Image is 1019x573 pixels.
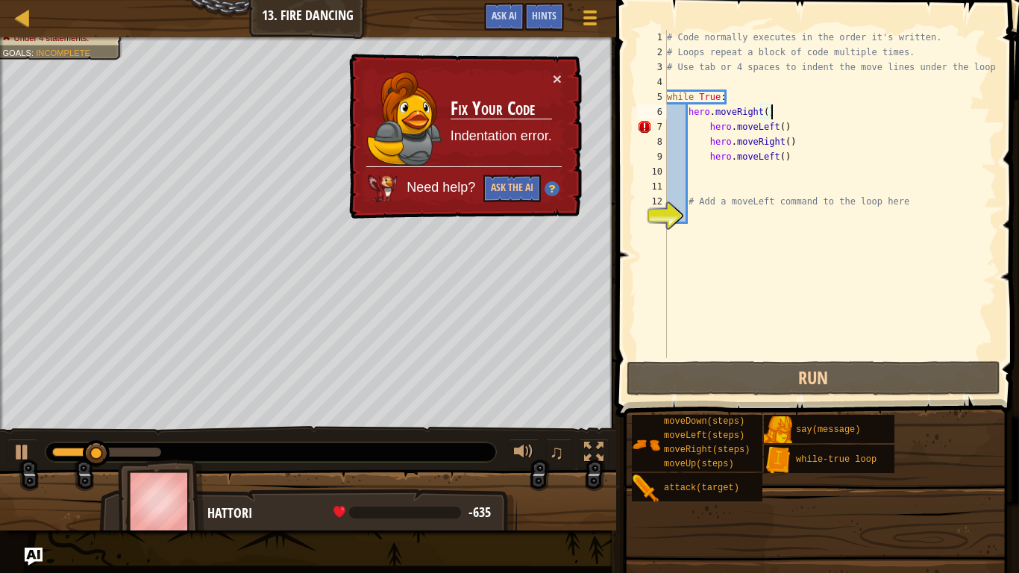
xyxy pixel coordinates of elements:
[484,3,524,31] button: Ask AI
[483,175,541,202] button: Ask the AI
[451,98,552,119] h3: Fix Your Code
[637,149,667,164] div: 9
[118,460,204,542] img: thang_avatar_frame.png
[579,439,609,469] button: Toggle fullscreen
[664,430,744,441] span: moveLeft(steps)
[546,439,571,469] button: ♫
[637,45,667,60] div: 2
[31,48,36,57] span: :
[637,90,667,104] div: 5
[664,445,750,455] span: moveRight(steps)
[451,127,552,146] p: Indentation error.
[637,209,667,224] div: 13
[7,439,37,469] button: Ctrl + P: Play
[637,104,667,119] div: 6
[549,441,564,463] span: ♫
[25,548,43,566] button: Ask AI
[764,416,792,445] img: portrait.png
[632,475,660,503] img: portrait.png
[468,503,491,522] span: -635
[664,459,734,469] span: moveUp(steps)
[664,416,744,427] span: moveDown(steps)
[632,430,660,459] img: portrait.png
[333,506,491,519] div: health: -635 / 14.6
[796,454,877,465] span: while-true loop
[637,164,667,179] div: 10
[368,175,398,201] img: AI
[637,179,667,194] div: 11
[637,60,667,75] div: 3
[637,30,667,45] div: 1
[407,180,479,195] span: Need help?
[637,194,667,209] div: 12
[532,8,556,22] span: Hints
[509,439,539,469] button: Adjust volume
[637,119,667,134] div: 7
[764,446,792,475] img: portrait.png
[553,71,562,87] button: ×
[367,72,442,166] img: duck_anya2.png
[2,48,31,57] span: Goals
[664,483,739,493] span: attack(target)
[207,504,502,523] div: Hattori
[36,48,90,57] span: Incomplete
[492,8,517,22] span: Ask AI
[796,425,860,435] span: say(message)
[2,32,113,44] li: Under 4 statements.
[571,3,609,38] button: Show game menu
[637,75,667,90] div: 4
[627,361,1000,395] button: Run
[637,134,667,149] div: 8
[545,181,559,196] img: Hint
